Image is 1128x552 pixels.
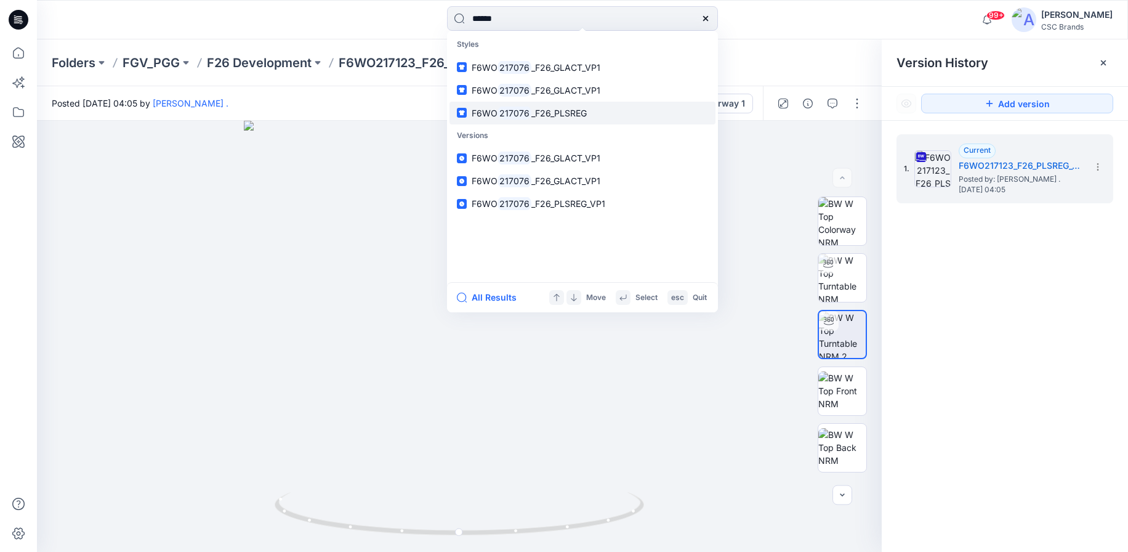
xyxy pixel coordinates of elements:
span: F6WO [472,108,498,118]
p: F6WO217123_F26_PLSREG_VP1 [339,54,524,71]
mark: 217076 [498,174,531,188]
span: _F26_PLSREG [531,108,587,118]
span: 1. [904,163,909,174]
img: avatar [1012,7,1036,32]
span: Version History [896,55,988,70]
p: Move [586,291,606,304]
button: All Results [457,290,525,305]
button: Details [798,94,818,113]
a: FGV_PGG [123,54,180,71]
h5: F6WO217123_F26_PLSREG_VP1 [959,158,1082,173]
img: BW W Top Turntable NRM 2 [819,311,866,358]
p: Styles [449,33,715,56]
button: Add version [921,94,1113,113]
a: Folders [52,54,95,71]
span: F6WO [472,62,498,73]
span: _F26_GLACT_VP1 [531,176,600,186]
span: 99+ [986,10,1005,20]
span: _F26_GLACT_VP1 [531,62,600,73]
mark: 217076 [498,197,531,211]
button: Show Hidden Versions [896,94,916,113]
a: F26 Development [207,54,312,71]
span: F6WO [472,85,498,95]
span: [DATE] 04:05 [959,185,1082,194]
img: BW W Top Back NRM [818,428,866,467]
mark: 217076 [498,106,531,120]
div: Colorway 1 [698,97,745,110]
p: Quit [693,291,707,304]
a: F6WO217076_F26_GLACT_VP1 [449,169,715,192]
a: F6WO217076_F26_GLACT_VP1 [449,79,715,102]
p: Versions [449,124,715,147]
span: Posted [DATE] 04:05 by [52,97,228,110]
span: Current [964,145,991,155]
span: F6WO [472,176,498,186]
mark: 217076 [498,151,531,165]
span: _F26_GLACT_VP1 [531,85,600,95]
span: _F26_GLACT_VP1 [531,153,600,163]
p: esc [671,291,684,304]
span: F6WO [472,198,498,209]
p: Select [635,291,658,304]
a: F6WO217076_F26_PLSREG [449,102,715,124]
img: BW W Top Colorway NRM [818,197,866,245]
a: F6WO217076_F26_GLACT_VP1 [449,56,715,79]
mark: 217076 [498,83,531,97]
img: BW W Top Front NRM [818,371,866,410]
a: F6WO217076_F26_PLSREG_VP1 [449,192,715,215]
a: F6WO217076_F26_GLACT_VP1 [449,147,715,169]
span: Posted by: Ari . [959,173,1082,185]
img: BW W Top Turntable NRM [818,254,866,302]
button: Close [1098,58,1108,68]
span: _F26_PLSREG_VP1 [531,198,605,209]
a: [PERSON_NAME] . [153,98,228,108]
img: F6WO217123_F26_PLSREG_VP1 [914,150,951,187]
div: [PERSON_NAME] [1041,7,1113,22]
mark: 217076 [498,60,531,75]
span: F6WO [472,153,498,163]
div: CSC Brands [1041,22,1113,31]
